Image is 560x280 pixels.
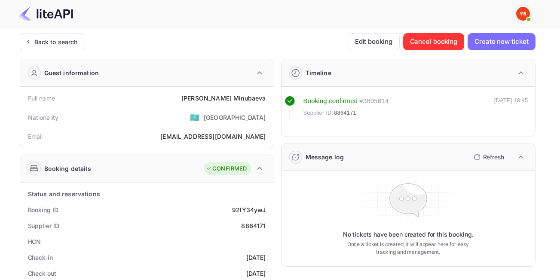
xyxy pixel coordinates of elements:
[232,205,266,214] div: 92IY34ywJ
[241,221,266,230] div: 8864171
[190,110,199,125] span: United States
[28,237,41,246] div: HCN
[403,33,465,50] button: Cancel booking
[28,94,55,103] div: Full name
[28,113,59,122] div: Nationality
[204,113,266,122] div: [GEOGRAPHIC_DATA]
[359,96,389,106] div: # 3895814
[348,33,400,50] button: Edit booking
[28,132,43,141] div: Email
[468,33,535,50] button: Create new ticket
[44,164,91,173] div: Booking details
[181,94,266,103] div: [PERSON_NAME] Minubaeva
[494,96,528,121] div: [DATE] 18:45
[206,164,247,173] div: CONFIRMED
[303,109,334,117] span: Supplier ID:
[28,205,58,214] div: Booking ID
[483,152,504,161] p: Refresh
[34,37,78,46] div: Back to search
[343,230,474,239] p: No tickets have been created for this booking.
[160,132,266,141] div: [EMAIL_ADDRESS][DOMAIN_NAME]
[28,189,100,198] div: Status and reservations
[44,68,99,77] div: Guest information
[340,240,476,256] p: Once a ticket is created, it will appear here for easy tracking and management.
[516,7,530,21] img: Yandex Support
[28,253,53,262] div: Check-in
[28,221,59,230] div: Supplier ID
[306,152,344,161] div: Message log
[246,269,266,278] div: [DATE]
[246,253,266,262] div: [DATE]
[468,150,508,164] button: Refresh
[334,109,356,117] span: 8864171
[306,68,331,77] div: Timeline
[19,7,73,21] img: LiteAPI Logo
[303,96,358,106] div: Booking confirmed
[28,269,56,278] div: Check out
